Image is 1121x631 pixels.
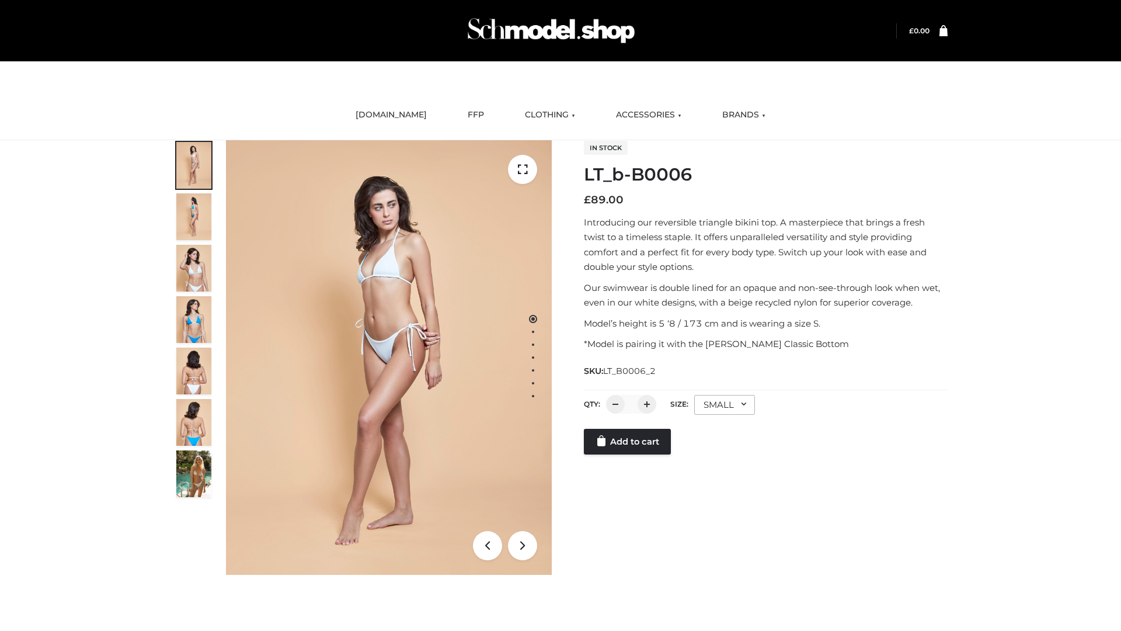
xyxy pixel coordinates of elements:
[584,316,948,331] p: Model’s height is 5 ‘8 / 173 cm and is wearing a size S.
[516,102,584,128] a: CLOTHING
[176,348,211,394] img: ArielClassicBikiniTop_CloudNine_AzureSky_OW114ECO_7-scaled.jpg
[226,140,552,575] img: LT_b-B0006
[464,8,639,54] img: Schmodel Admin 964
[176,245,211,292] img: ArielClassicBikiniTop_CloudNine_AzureSky_OW114ECO_3-scaled.jpg
[607,102,690,128] a: ACCESSORIES
[176,193,211,240] img: ArielClassicBikiniTop_CloudNine_AzureSky_OW114ECO_2-scaled.jpg
[909,26,929,35] bdi: 0.00
[584,193,591,206] span: £
[584,193,624,206] bdi: 89.00
[347,102,436,128] a: [DOMAIN_NAME]
[909,26,929,35] a: £0.00
[603,366,656,376] span: LT_B0006_2
[584,364,657,378] span: SKU:
[176,142,211,189] img: ArielClassicBikiniTop_CloudNine_AzureSky_OW114ECO_1-scaled.jpg
[584,337,948,352] p: *Model is pairing it with the [PERSON_NAME] Classic Bottom
[584,429,671,455] a: Add to cart
[909,26,914,35] span: £
[584,141,628,155] span: In stock
[176,399,211,446] img: ArielClassicBikiniTop_CloudNine_AzureSky_OW114ECO_8-scaled.jpg
[176,450,211,497] img: Arieltop_CloudNine_AzureSky2.jpg
[459,102,493,128] a: FFP
[584,215,948,275] p: Introducing our reversible triangle bikini top. A masterpiece that brings a fresh twist to a time...
[584,164,948,185] h1: LT_b-B0006
[584,280,948,310] p: Our swimwear is double lined for an opaque and non-see-through look when wet, even in our white d...
[176,296,211,343] img: ArielClassicBikiniTop_CloudNine_AzureSky_OW114ECO_4-scaled.jpg
[670,400,688,408] label: Size:
[694,395,755,415] div: SMALL
[713,102,774,128] a: BRANDS
[584,400,600,408] label: QTY:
